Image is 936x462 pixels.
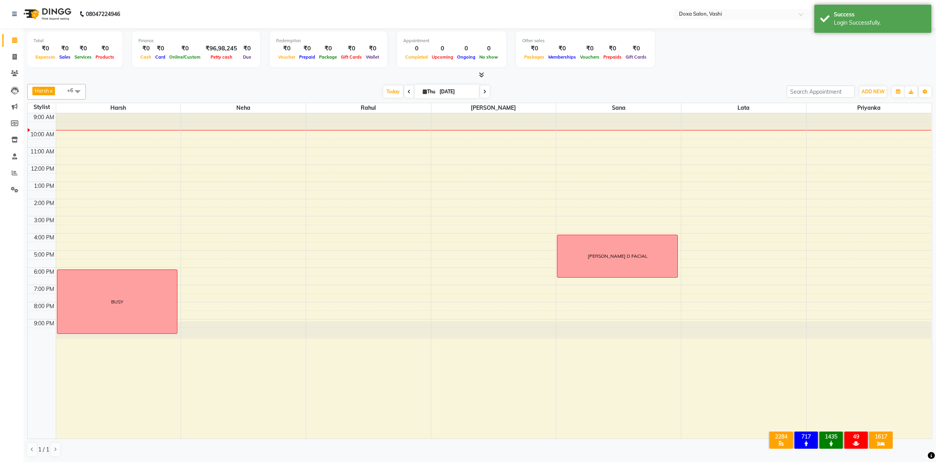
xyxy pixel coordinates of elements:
div: 3:00 PM [32,216,56,225]
div: 0 [403,44,430,53]
span: Online/Custom [167,54,202,60]
span: Prepaid [297,54,317,60]
span: Harsh [35,87,49,94]
div: 9:00 PM [32,319,56,328]
div: ₹0 [364,44,381,53]
a: x [49,87,53,94]
span: Priyanka [807,103,931,113]
div: ₹0 [522,44,546,53]
div: Total [34,37,116,44]
div: Appointment [403,37,500,44]
span: +6 [67,87,79,93]
span: Package [317,54,339,60]
div: Success [834,11,925,19]
div: ₹0 [601,44,624,53]
div: ₹0 [240,44,254,53]
div: 0 [455,44,477,53]
div: 8:00 PM [32,302,56,310]
span: Harsh [56,103,181,113]
div: 4:00 PM [32,234,56,242]
span: Memberships [546,54,578,60]
div: 9:00 AM [32,113,56,121]
span: Ongoing [455,54,477,60]
div: 12:00 PM [29,165,56,173]
div: 1435 [821,433,841,440]
div: 10:00 AM [29,130,56,139]
span: Voucher [276,54,297,60]
span: Thu [421,89,437,95]
input: Search Appointment [787,86,855,98]
button: ADD NEW [860,86,886,97]
div: 0 [430,44,455,53]
div: ₹0 [276,44,297,53]
span: Cash [138,54,153,60]
div: ₹0 [578,44,601,53]
input: 2025-09-04 [437,86,476,98]
div: 2284 [771,433,791,440]
div: ₹0 [339,44,364,53]
div: Other sales [522,37,649,44]
span: Services [73,54,94,60]
div: Stylist [28,103,56,111]
div: ₹0 [153,44,167,53]
div: ₹0 [73,44,94,53]
div: BUSY [111,298,123,305]
span: Rahul [306,103,431,113]
div: 1:00 PM [32,182,56,190]
span: Products [94,54,116,60]
div: 11:00 AM [29,148,56,156]
div: ₹0 [138,44,153,53]
div: 717 [796,433,816,440]
div: 1617 [871,433,891,440]
span: Vouchers [578,54,601,60]
span: Completed [403,54,430,60]
div: 0 [477,44,500,53]
div: 7:00 PM [32,285,56,293]
span: Prepaids [601,54,624,60]
span: Due [241,54,253,60]
div: ₹0 [297,44,317,53]
span: Gift Cards [624,54,649,60]
div: Login Successfully. [834,19,925,27]
span: Wallet [364,54,381,60]
div: ₹0 [546,44,578,53]
b: 08047224946 [86,3,120,25]
span: Lata [681,103,806,113]
div: ₹0 [624,44,649,53]
div: 2:00 PM [32,199,56,207]
div: ₹0 [34,44,57,53]
div: ₹0 [57,44,73,53]
div: 5:00 PM [32,251,56,259]
span: 1 / 1 [38,446,49,454]
span: No show [477,54,500,60]
span: Packages [522,54,546,60]
div: ₹96,98,245 [202,44,240,53]
span: Card [153,54,167,60]
span: Upcoming [430,54,455,60]
span: Sales [57,54,73,60]
span: Neha [181,103,306,113]
span: Expenses [34,54,57,60]
img: logo [20,3,73,25]
div: ₹0 [167,44,202,53]
span: ADD NEW [862,89,885,95]
span: Today [383,86,403,98]
div: 6:00 PM [32,268,56,276]
div: Redemption [276,37,381,44]
span: [PERSON_NAME] [431,103,556,113]
span: Gift Cards [339,54,364,60]
div: [PERSON_NAME] D FACIAL [588,253,647,260]
span: Petty cash [209,54,234,60]
div: 49 [846,433,866,440]
div: Finance [138,37,254,44]
div: ₹0 [94,44,116,53]
span: Sana [556,103,681,113]
div: ₹0 [317,44,339,53]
